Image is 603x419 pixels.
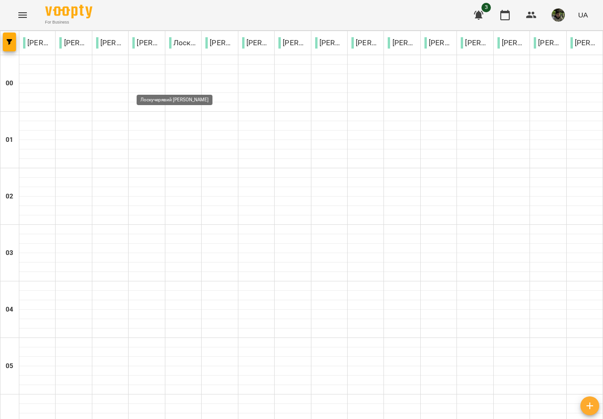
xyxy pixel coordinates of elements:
[205,37,234,49] p: [PERSON_NAME]
[6,248,13,258] h6: 03
[570,37,599,49] p: [PERSON_NAME]
[278,37,307,49] p: [PERSON_NAME]
[96,37,124,49] p: [PERSON_NAME]
[578,10,588,20] span: UA
[45,5,92,18] img: Voopty Logo
[481,3,491,12] span: 3
[6,191,13,202] h6: 02
[169,37,197,49] p: Лоскучерявий [PERSON_NAME]
[6,304,13,315] h6: 04
[59,37,88,49] p: [PERSON_NAME]
[6,361,13,371] h6: 05
[23,37,51,49] p: [PERSON_NAME]
[132,37,161,49] p: [PERSON_NAME]
[45,19,92,25] span: For Business
[461,37,489,49] p: [PERSON_NAME]
[315,37,343,49] p: [PERSON_NAME]
[574,6,592,24] button: UA
[388,37,416,49] p: [PERSON_NAME]
[6,135,13,145] h6: 01
[424,37,453,49] p: [PERSON_NAME]
[552,8,565,22] img: 7ed2fb31642a3e521e5c89097bfbe560.jpg
[351,37,380,49] p: [PERSON_NAME]
[6,78,13,89] h6: 00
[242,37,270,49] p: [PERSON_NAME]
[580,396,599,415] button: Створити урок
[497,37,526,49] p: [PERSON_NAME]
[11,4,34,26] button: Menu
[534,37,562,49] p: [PERSON_NAME]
